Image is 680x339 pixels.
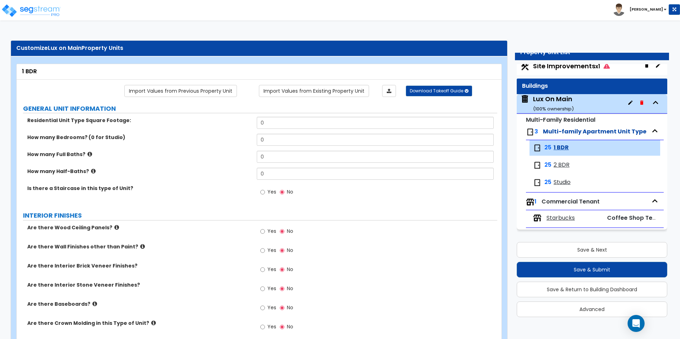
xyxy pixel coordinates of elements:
img: door.png [526,128,534,136]
span: Lux on Main [48,44,81,52]
span: No [287,266,293,273]
img: Construction.png [520,62,529,71]
span: Yes [267,285,276,292]
span: 1 BDR [554,144,569,152]
span: 25 [544,178,551,186]
input: Yes [260,323,265,331]
input: Yes [260,247,265,254]
span: Commercial Tenant [542,197,600,206]
span: 3 [534,127,538,136]
label: Is there a Staircase in this type of Unit? [27,185,251,192]
div: Lux On Main [533,94,574,113]
a: Import the dynamic attribute values from existing properties. [259,85,369,97]
img: door.png [533,178,542,187]
i: click for more info! [91,168,96,174]
input: No [280,228,284,235]
i: click for more info! [140,244,145,249]
label: Are there Wood Ceiling Panels? [27,224,251,231]
span: No [287,304,293,311]
span: 25 [544,161,551,169]
span: Yes [267,304,276,311]
img: avatar.png [613,4,625,16]
div: Customize Property Units [16,44,502,52]
span: Starbucks [546,214,575,222]
img: door.png [533,161,542,169]
label: Are there Wall Finishes other than Paint? [27,243,251,250]
div: 1 BDR [22,68,496,76]
span: Coffee Shop Tenant [607,214,666,222]
div: Buildings [522,82,662,90]
small: x1 [595,63,600,70]
b: [PERSON_NAME] [630,7,663,12]
span: Yes [267,247,276,254]
span: No [287,188,293,195]
label: INTERIOR FINISHES [23,211,497,220]
input: No [280,285,284,293]
span: No [287,323,293,330]
span: 25 [544,144,551,152]
span: Studio [554,178,571,186]
button: Save & Next [517,242,667,258]
input: No [280,323,284,331]
button: Save & Submit [517,262,667,277]
span: Multi-family Apartment Unit Type [543,127,646,136]
span: Yes [267,188,276,195]
label: GENERAL UNIT INFORMATION [23,104,497,113]
img: tenants.png [526,198,534,206]
input: No [280,266,284,274]
input: No [280,304,284,312]
small: Multi-Family Residential [526,116,595,124]
label: Are there Crown Molding in this Type of Unit? [27,320,251,327]
img: logo_pro_r.png [1,4,61,18]
input: Yes [260,228,265,235]
span: Lux On Main [520,94,574,113]
button: Download Takeoff Guide [406,86,472,96]
i: click for more info! [114,225,119,230]
span: Yes [267,323,276,330]
span: 1 [534,197,537,206]
i: click for more info! [92,301,97,306]
div: Property Unit List [520,48,664,57]
label: How many Bedrooms? (0 for Studio) [27,134,251,141]
img: tenants.png [533,214,542,222]
i: click for more info! [151,320,156,326]
img: building.svg [520,94,529,104]
a: Import the dynamic attributes value through Excel sheet [382,85,396,97]
span: Yes [267,228,276,235]
span: Yes [267,266,276,273]
img: door.png [533,144,542,152]
span: No [287,285,293,292]
label: How many Half-Baths? [27,168,251,175]
small: ( 100 % ownership) [533,105,574,112]
label: Residential Unit Type Square Footage: [27,117,251,124]
span: No [287,247,293,254]
span: Download Takeoff Guide [410,88,463,94]
input: Yes [260,285,265,293]
a: Import the dynamic attribute values from previous properties. [124,85,237,97]
label: Are there Interior Brick Veneer Finishes? [27,262,251,269]
i: click for more info! [87,151,92,157]
span: 2 BDR [554,161,569,169]
button: Advanced [517,301,667,317]
span: Site Improvements [533,62,610,70]
label: Are there Interior Stone Veneer Finishes? [27,281,251,288]
input: Yes [260,188,265,196]
input: Yes [260,266,265,274]
input: No [280,188,284,196]
span: No [287,228,293,235]
label: How many Full Baths? [27,151,251,158]
button: Save & Return to Building Dashboard [517,282,667,297]
div: Open Intercom Messenger [628,315,645,332]
input: Yes [260,304,265,312]
label: Are there Baseboards? [27,300,251,308]
input: No [280,247,284,254]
